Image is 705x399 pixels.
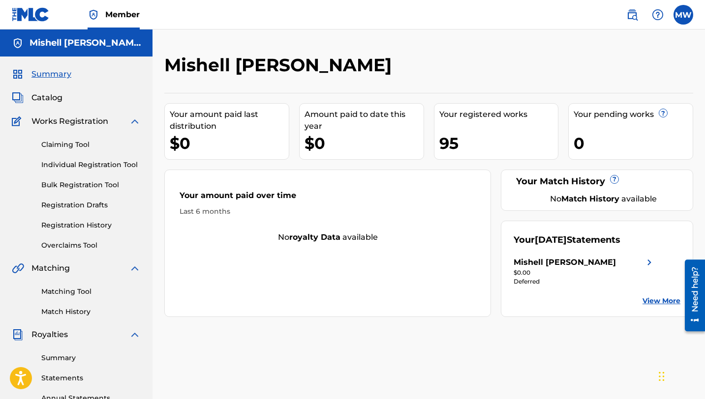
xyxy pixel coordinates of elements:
img: Works Registration [12,115,25,127]
img: help [652,9,664,21]
div: Your registered works [439,109,558,120]
h2: Mishell [PERSON_NAME] [164,54,397,76]
h5: Mishell Ivon Walton [30,37,141,49]
span: Royalties [31,329,68,341]
div: Your amount paid last distribution [170,109,289,132]
img: expand [129,115,141,127]
a: CatalogCatalog [12,92,62,104]
img: Top Rightsholder [88,9,99,21]
div: Deferred [514,277,655,286]
div: Amount paid to date this year [305,109,424,132]
span: ? [659,109,667,117]
a: Public Search [622,5,642,25]
img: expand [129,329,141,341]
div: User Menu [674,5,693,25]
div: Drag [659,362,665,391]
span: Summary [31,68,71,80]
img: Catalog [12,92,24,104]
strong: Match History [561,194,619,203]
div: 95 [439,132,558,154]
span: ? [611,175,618,183]
div: Your amount paid over time [180,190,476,206]
a: Mishell [PERSON_NAME]right chevron icon$0.00Deferred [514,256,655,286]
span: Matching [31,262,70,274]
a: Claiming Tool [41,140,141,150]
img: search [626,9,638,21]
div: No available [165,231,490,243]
a: Summary [41,353,141,363]
a: Statements [41,373,141,383]
a: Bulk Registration Tool [41,180,141,190]
a: View More [643,296,680,306]
div: Your Statements [514,233,620,247]
div: No available [526,193,680,205]
div: 0 [574,132,693,154]
img: Royalties [12,329,24,341]
div: Mishell [PERSON_NAME] [514,256,616,268]
div: $0 [170,132,289,154]
img: Matching [12,262,24,274]
img: Accounts [12,37,24,49]
strong: royalty data [289,232,340,242]
a: Match History [41,307,141,317]
div: $0 [305,132,424,154]
a: Registration History [41,220,141,230]
img: right chevron icon [644,256,655,268]
a: Individual Registration Tool [41,160,141,170]
img: MLC Logo [12,7,50,22]
span: Member [105,9,140,20]
div: Your Match History [514,175,680,188]
img: Summary [12,68,24,80]
a: Registration Drafts [41,200,141,210]
img: expand [129,262,141,274]
div: Your pending works [574,109,693,120]
div: Last 6 months [180,206,476,217]
span: Catalog [31,92,62,104]
a: Matching Tool [41,286,141,297]
span: [DATE] [535,234,567,245]
a: SummarySummary [12,68,71,80]
span: Works Registration [31,115,108,127]
a: Overclaims Tool [41,240,141,251]
div: $0.00 [514,268,655,277]
iframe: Chat Widget [656,352,705,399]
iframe: Resource Center [677,256,705,335]
div: Help [648,5,668,25]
